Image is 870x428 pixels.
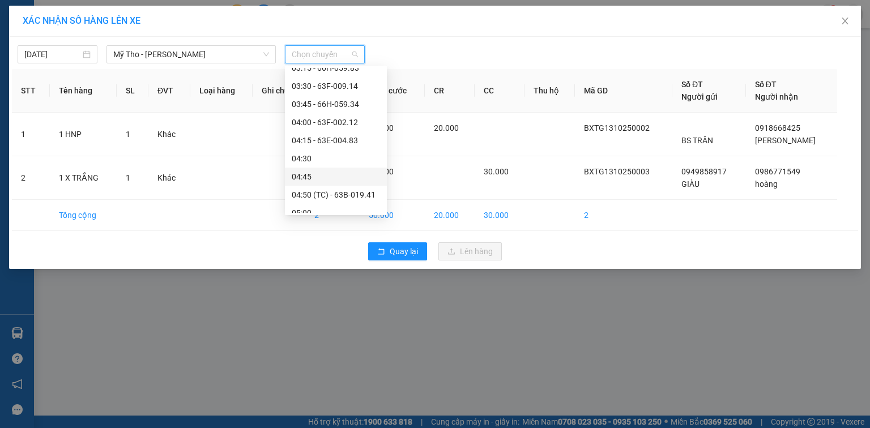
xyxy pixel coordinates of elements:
span: Người nhận [755,92,798,101]
span: close [841,16,850,25]
td: 1 HNP [50,113,117,156]
td: 2 [12,156,50,200]
th: Mã GD [575,69,672,113]
span: 1 [126,130,130,139]
th: Tên hàng [50,69,117,113]
div: 04:50 (TC) - 63B-019.41 [292,189,380,201]
span: 0986771549 [755,167,800,176]
td: Khác [148,156,190,200]
button: rollbackQuay lại [368,242,427,260]
th: SL [117,69,148,113]
div: 04:30 [292,152,380,165]
div: 04:00 - 63F-002.12 [292,116,380,129]
text: BXTG1310250003 [70,54,214,74]
button: uploadLên hàng [438,242,502,260]
td: 20.000 [425,200,475,231]
div: 03:45 - 66H-059.34 [292,98,380,110]
td: 50.000 [360,200,425,231]
div: 04:45 [292,170,380,183]
td: 2 [305,200,360,231]
span: Số ĐT [681,80,703,89]
th: Thu hộ [524,69,575,113]
th: Tổng cước [360,69,425,113]
span: [PERSON_NAME] [755,136,816,145]
span: down [263,51,270,58]
span: BXTG1310250003 [584,167,650,176]
td: 30.000 [475,200,524,231]
th: CR [425,69,475,113]
td: 1 X TRẮNG [50,156,117,200]
span: Số ĐT [755,80,777,89]
span: Quay lại [390,245,418,258]
span: rollback [377,247,385,256]
span: 20.000 [434,123,459,132]
th: Loại hàng [190,69,253,113]
div: 05:00 [292,207,380,219]
div: 04:15 - 63E-004.83 [292,134,380,147]
div: 03:15 - 66H-059.83 [292,62,380,74]
span: Người gửi [681,92,718,101]
span: XÁC NHẬN SỐ HÀNG LÊN XE [23,15,140,26]
td: 2 [575,200,672,231]
th: CC [475,69,524,113]
td: Khác [148,113,190,156]
span: BS TRÂN [681,136,713,145]
button: Close [829,6,861,37]
input: 13/10/2025 [24,48,80,61]
span: Mỹ Tho - Hồ Chí Minh [113,46,269,63]
span: 30.000 [484,167,509,176]
td: 1 [12,113,50,156]
span: 0918668425 [755,123,800,132]
th: ĐVT [148,69,190,113]
div: 03:30 - 63F-009.14 [292,80,380,92]
span: GIÀU [681,179,700,189]
th: STT [12,69,50,113]
th: Ghi chú [253,69,305,113]
span: BXTG1310250002 [584,123,650,132]
span: 1 [126,173,130,182]
span: Chọn chuyến [292,46,358,63]
span: hoàng [755,179,778,189]
span: 0949858917 [681,167,727,176]
td: Tổng cộng [50,200,117,231]
div: Bến xe [GEOGRAPHIC_DATA] [6,81,277,111]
